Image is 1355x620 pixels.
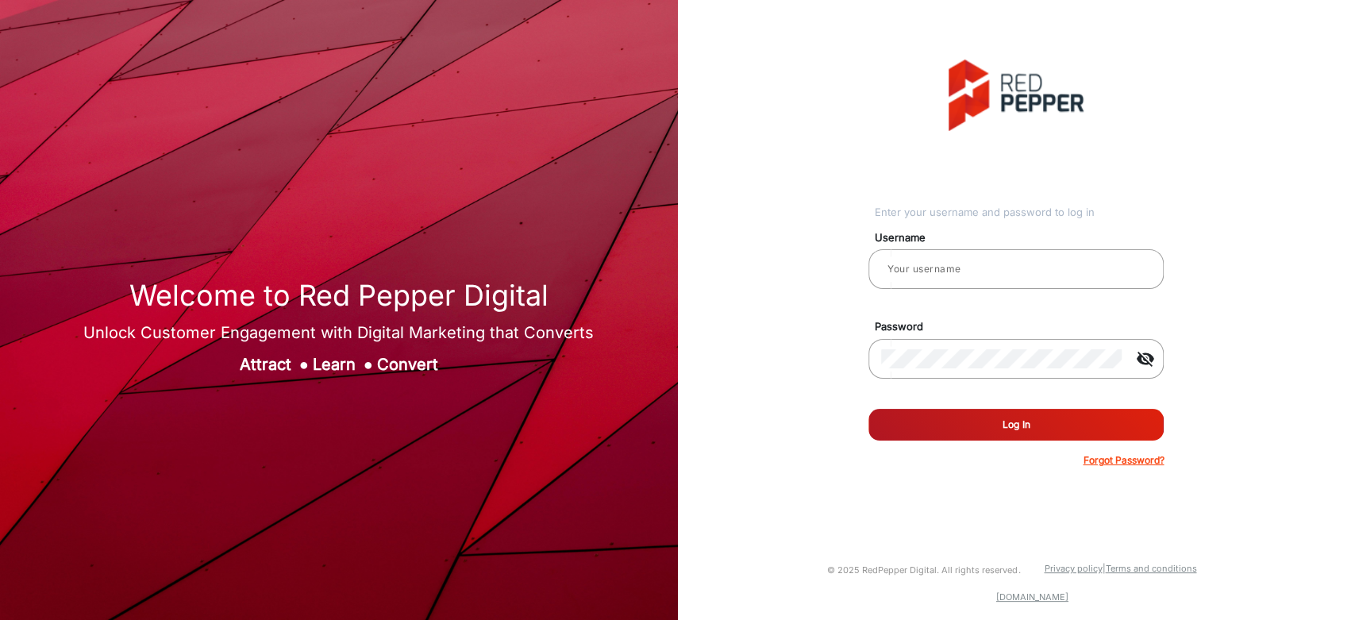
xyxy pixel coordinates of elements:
span: ● [299,355,309,374]
small: © 2025 RedPepper Digital. All rights reserved. [827,564,1020,576]
a: [DOMAIN_NAME] [996,591,1068,603]
mat-label: Password [863,319,1182,335]
div: Unlock Customer Engagement with Digital Marketing that Converts [83,321,594,345]
button: Log In [868,409,1164,441]
p: Forgot Password? [1083,453,1164,468]
div: Enter your username and password to log in [875,205,1164,221]
input: Your username [881,260,1151,279]
span: ● [364,355,373,374]
a: | [1102,563,1105,574]
a: Privacy policy [1044,563,1102,574]
mat-icon: visibility_off [1126,349,1164,368]
a: Terms and conditions [1105,563,1196,574]
img: vmg-logo [949,60,1084,131]
mat-label: Username [863,230,1182,246]
div: Attract Learn Convert [83,352,594,376]
h1: Welcome to Red Pepper Digital [83,279,594,313]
